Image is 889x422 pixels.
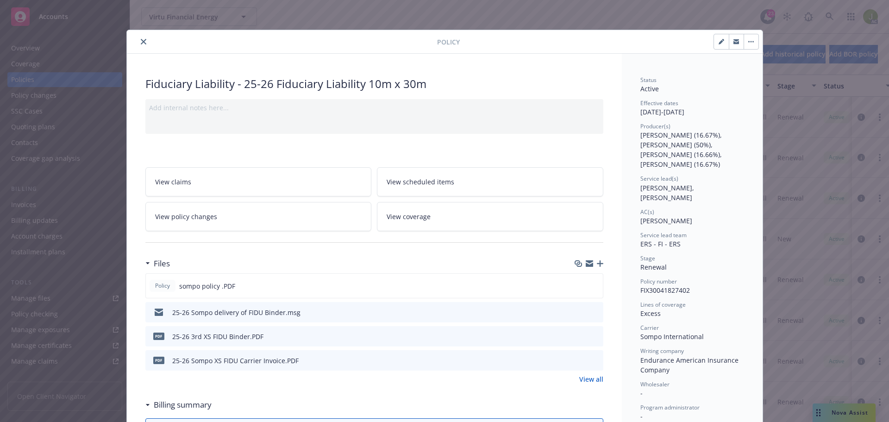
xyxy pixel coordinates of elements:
span: Producer(s) [640,122,670,130]
span: Renewal [640,263,667,271]
div: Files [145,258,170,270]
button: preview file [591,308,600,317]
a: View all [579,374,603,384]
a: View scheduled items [377,167,603,196]
h3: Files [154,258,170,270]
span: sompo policy .PDF [179,281,235,291]
div: Excess [640,309,744,318]
a: View policy changes [145,202,372,231]
span: Policy [153,282,172,290]
span: Service lead(s) [640,175,678,183]
span: PDF [153,357,164,364]
div: [DATE] - [DATE] [640,99,744,117]
span: Endurance American Insurance Company [640,356,740,374]
button: download file [576,356,584,365]
span: [PERSON_NAME], [PERSON_NAME] [640,183,696,202]
span: AC(s) [640,208,654,216]
div: Fiduciary Liability - 25-26 Fiduciary Liability 10m x 30m [145,76,603,92]
span: [PERSON_NAME] (16.67%), [PERSON_NAME] (50%), [PERSON_NAME] (16.66%), [PERSON_NAME] (16.67%) [640,131,724,169]
span: Carrier [640,324,659,332]
span: Wholesaler [640,380,670,388]
span: Stage [640,254,655,262]
span: - [640,389,643,397]
button: preview file [591,281,599,291]
button: download file [576,308,584,317]
button: close [138,36,149,47]
div: 25-26 Sompo XS FIDU Carrier Invoice.PDF [172,356,299,365]
span: Service lead team [640,231,687,239]
span: Sompo International [640,332,704,341]
button: preview file [591,356,600,365]
a: View claims [145,167,372,196]
span: View coverage [387,212,431,221]
span: Status [640,76,657,84]
span: Writing company [640,347,684,355]
a: View coverage [377,202,603,231]
span: Effective dates [640,99,678,107]
span: - [640,412,643,421]
span: Program administrator [640,403,700,411]
button: preview file [591,332,600,341]
div: 25-26 3rd XS FIDU Binder.PDF [172,332,263,341]
div: Billing summary [145,399,212,411]
span: ERS - FI - ERS [640,239,681,248]
span: Policy [437,37,460,47]
div: 25-26 Sompo delivery of FIDU Binder.msg [172,308,301,317]
span: View claims [155,177,191,187]
span: Policy number [640,277,677,285]
h3: Billing summary [154,399,212,411]
span: View scheduled items [387,177,454,187]
span: PDF [153,333,164,340]
span: Lines of coverage [640,301,686,309]
div: Add internal notes here... [149,103,600,113]
span: [PERSON_NAME] [640,216,692,225]
span: View policy changes [155,212,217,221]
span: FIX30041827402 [640,286,690,295]
button: download file [576,281,583,291]
span: Active [640,84,659,93]
button: download file [576,332,584,341]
